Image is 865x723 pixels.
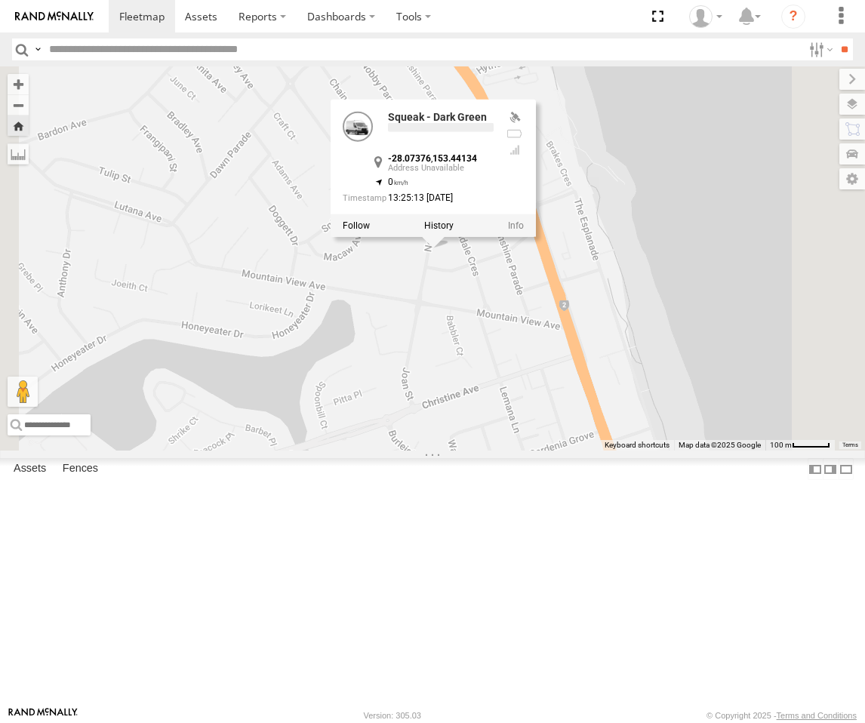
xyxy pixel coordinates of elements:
a: View Asset Details [508,220,524,231]
label: Realtime tracking of Asset [343,220,370,231]
label: Measure [8,143,29,165]
strong: 153.44134 [432,152,477,163]
label: Assets [6,459,54,480]
button: Drag Pegman onto the map to open Street View [8,377,38,407]
span: 100 m [770,441,792,449]
a: View Asset Details [343,111,373,141]
img: rand-logo.svg [15,11,94,22]
label: Dock Summary Table to the Right [823,458,838,480]
div: James Oakden [684,5,728,28]
label: Dock Summary Table to the Left [808,458,823,480]
a: Terms [842,441,858,448]
label: Search Filter Options [803,38,836,60]
span: Map data ©2025 Google [679,441,761,449]
div: Version: 305.03 [364,711,421,720]
a: Terms and Conditions [777,711,857,720]
div: Valid GPS Fix [506,111,524,123]
label: Search Query [32,38,44,60]
button: Map scale: 100 m per 47 pixels [765,440,835,451]
div: Date/time of location update [343,193,494,205]
label: Map Settings [839,168,865,189]
label: Hide Summary Table [839,458,854,480]
label: View Asset History [424,220,454,231]
a: Squeak - Dark Green [388,110,487,122]
strong: -28.07376 [388,152,431,163]
div: No battery health information received from this device. [506,128,524,140]
a: Visit our Website [8,708,78,723]
span: 0 [388,176,408,186]
div: Last Event GSM Signal Strength [506,143,524,155]
div: © Copyright 2025 - [706,711,857,720]
label: Fences [55,459,106,480]
button: Zoom out [8,94,29,115]
button: Zoom Home [8,115,29,136]
div: , [388,153,494,172]
button: Keyboard shortcuts [605,440,670,451]
button: Zoom in [8,74,29,94]
i: ? [781,5,805,29]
